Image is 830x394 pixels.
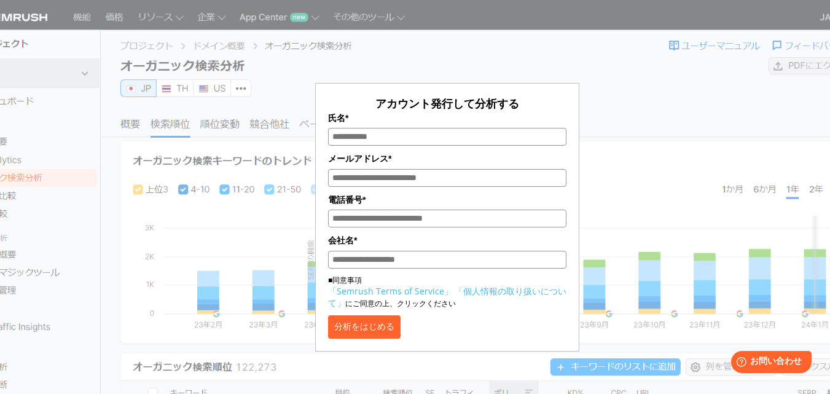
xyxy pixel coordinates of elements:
a: 「個人情報の取り扱いについて」 [328,285,566,309]
label: 電話番号* [328,193,566,207]
p: ■同意事項 にご同意の上、クリックください [328,275,566,309]
span: アカウント発行して分析する [375,96,519,111]
button: 分析をはじめる [328,315,401,339]
iframe: Help widget launcher [721,346,816,380]
a: 「Semrush Terms of Service」 [328,285,453,297]
label: メールアドレス* [328,152,566,165]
